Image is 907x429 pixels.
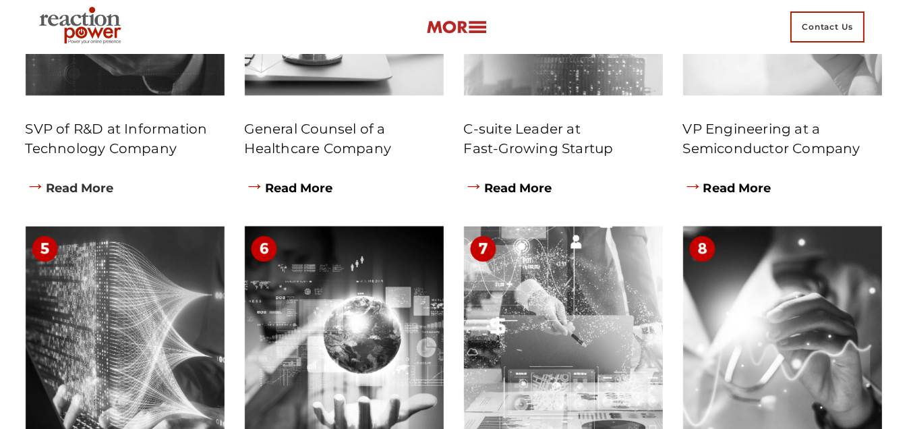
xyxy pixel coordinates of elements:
[683,173,703,198] span: →
[464,119,663,159] h4: C-suite Leader at Fast-Growing Startup
[26,173,46,198] span: →
[245,119,444,159] h4: General Counsel of a Healthcare Company
[683,181,771,196] a: →Read More
[245,181,333,196] a: →Read More
[426,20,487,35] img: more-btn.png
[26,181,114,196] a: →Read More
[34,3,131,51] img: Executive Branding | Personal Branding Agency
[464,173,484,198] span: →
[683,119,882,159] h4: VP Engineering at a Semiconductor Company
[245,173,265,198] span: →
[26,119,225,159] h4: SVP of R&D at Information Technology Company
[464,181,552,196] a: →Read More
[790,11,865,42] span: Contact Us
